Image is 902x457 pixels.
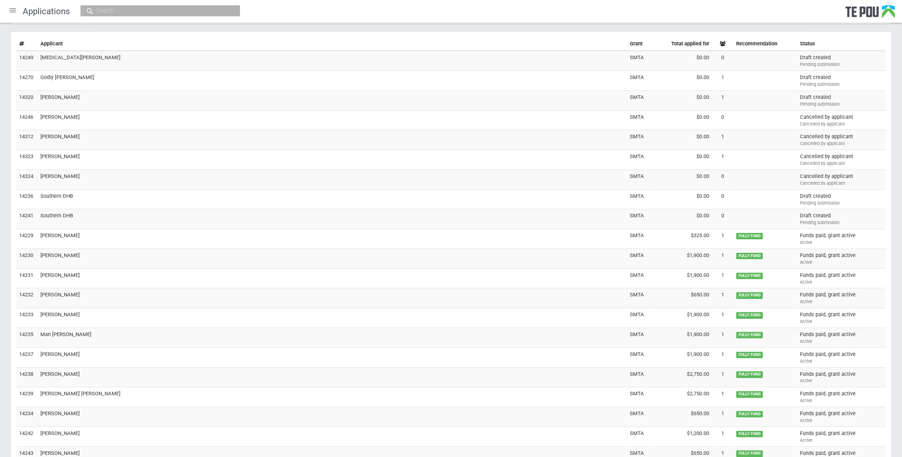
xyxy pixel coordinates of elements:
td: $650.00 [648,288,712,308]
td: SMTA [627,407,648,427]
td: 14236 [16,189,38,209]
span: FULLY FUND [736,352,763,358]
td: 14232 [16,288,38,308]
td: SMTA [627,110,648,130]
td: 1 [712,407,733,427]
input: Search [94,7,219,15]
span: FULLY FUND [736,371,763,378]
td: SMTA [627,347,648,367]
div: Pending submission [800,219,883,226]
td: Man [PERSON_NAME] [38,328,627,347]
td: 14231 [16,268,38,288]
td: SMTA [627,288,648,308]
td: Funds paid, grant active [797,387,886,407]
div: Cancelled by applicant [800,140,883,147]
td: 1 [712,130,733,150]
td: SMTA [627,387,648,407]
div: Active [800,318,883,325]
th: Applicant [38,37,627,51]
td: Funds paid, grant active [797,367,886,387]
td: 14233 [16,308,38,328]
td: 0 [712,169,733,189]
td: Funds paid, grant active [797,268,886,288]
td: 1 [712,150,733,170]
div: Pending submission [800,61,883,68]
td: [PERSON_NAME] [38,249,627,268]
td: SMTA [627,249,648,268]
td: Draft created [797,51,886,71]
td: $1,900.00 [648,308,712,328]
td: $2,750.00 [648,367,712,387]
td: [PERSON_NAME] [38,308,627,328]
div: Cancelled by applicant [800,121,883,127]
td: 1 [712,249,733,268]
td: $0.00 [648,71,712,91]
td: [PERSON_NAME] [PERSON_NAME] [38,387,627,407]
td: SMTA [627,51,648,71]
td: $325.00 [648,229,712,249]
td: $1,200.00 [648,427,712,446]
td: 1 [712,90,733,110]
td: $0.00 [648,150,712,170]
td: $0.00 [648,169,712,189]
td: $2,750.00 [648,387,712,407]
td: [PERSON_NAME] [38,268,627,288]
td: 14323 [16,150,38,170]
td: 14237 [16,347,38,367]
td: 14246 [16,110,38,130]
td: 1 [712,308,733,328]
td: 0 [712,209,733,229]
td: Godly [PERSON_NAME] [38,71,627,91]
td: Cancelled by applicant [797,130,886,150]
td: [PERSON_NAME] [38,427,627,446]
td: Funds paid, grant active [797,308,886,328]
div: Active [800,279,883,285]
th: Grant [627,37,648,51]
td: [PERSON_NAME] [38,110,627,130]
td: SMTA [627,150,648,170]
td: Cancelled by applicant [797,150,886,170]
div: Active [800,417,883,424]
td: 1 [712,387,733,407]
td: 14238 [16,367,38,387]
td: SMTA [627,130,648,150]
td: Draft created [797,90,886,110]
div: Active [800,378,883,384]
div: Active [800,358,883,364]
td: $0.00 [648,189,712,209]
td: [PERSON_NAME] [38,169,627,189]
td: 14235 [16,328,38,347]
td: 14230 [16,249,38,268]
td: $0.00 [648,90,712,110]
td: 1 [712,288,733,308]
td: 0 [712,189,733,209]
td: SMTA [627,328,648,347]
td: Funds paid, grant active [797,249,886,268]
div: Active [800,437,883,444]
td: Funds paid, grant active [797,229,886,249]
div: Pending submission [800,200,883,206]
td: SMTA [627,367,648,387]
td: 14229 [16,229,38,249]
td: 14249 [16,51,38,71]
td: $0.00 [648,209,712,229]
td: 0 [712,51,733,71]
td: 14239 [16,387,38,407]
td: 1 [712,347,733,367]
span: FULLY FUND [736,233,763,239]
td: 14234 [16,407,38,427]
td: Funds paid, grant active [797,328,886,347]
td: 1 [712,268,733,288]
td: SMTA [627,268,648,288]
td: $1,900.00 [648,347,712,367]
td: Cancelled by applicant [797,169,886,189]
td: [MEDICAL_DATA][PERSON_NAME] [38,51,627,71]
td: $1,900.00 [648,249,712,268]
td: SMTA [627,90,648,110]
span: FULLY FUND [736,312,763,318]
td: SMTA [627,427,648,446]
td: 14242 [16,427,38,446]
td: 1 [712,71,733,91]
td: 1 [712,229,733,249]
td: Draft created [797,189,886,209]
